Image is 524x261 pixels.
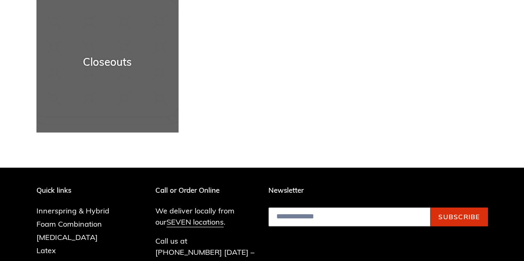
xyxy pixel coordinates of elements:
[36,219,102,229] a: Foam Combination
[438,213,480,221] span: Subscribe
[36,232,98,242] a: [MEDICAL_DATA]
[36,55,179,68] div: Closeouts
[155,205,256,227] p: We deliver locally from our .
[36,206,109,216] a: Innerspring & Hybrid
[430,207,488,226] button: Subscribe
[36,246,56,255] a: Latex
[155,186,256,194] p: Call or Order Online
[167,217,224,227] a: SEVEN locations
[268,207,430,226] input: Email address
[268,186,488,194] p: Newsletter
[36,186,122,194] p: Quick links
